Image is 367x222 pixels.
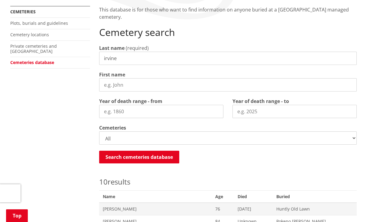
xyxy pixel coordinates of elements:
[99,151,179,163] button: Search cemeteries database
[99,177,108,187] span: 10
[99,44,125,52] label: Last name
[99,98,162,105] label: Year of death range - from
[232,105,357,118] input: e.g. 2025
[339,197,361,218] iframe: Messenger Launcher
[10,60,54,65] a: Cemeteries database
[273,190,357,203] span: Buried
[99,176,357,187] p: results
[10,32,49,37] a: Cemetery locations
[99,203,357,215] a: [PERSON_NAME] 76 [DATE] Huntly Old Lawn
[234,190,273,203] span: Died
[10,9,36,14] a: Cemeteries
[99,6,357,21] p: This database is for those who want to find information on anyone buried at a [GEOGRAPHIC_DATA] m...
[212,190,234,203] span: Age
[6,209,28,222] a: Top
[10,20,68,26] a: Plots, burials and guidelines
[99,190,212,203] span: Name
[99,105,223,118] input: e.g. 1860
[10,43,57,54] a: Private cemeteries and [GEOGRAPHIC_DATA]
[232,98,289,105] label: Year of death range - to
[99,71,125,78] label: First name
[99,27,357,38] h2: Cemetery search
[126,45,149,51] span: (required)
[276,206,353,212] span: Huntly Old Lawn
[99,52,357,65] input: e.g. Smith
[238,206,269,212] span: [DATE]
[99,124,126,131] label: Cemeteries
[99,78,357,92] input: e.g. John
[215,206,230,212] span: 76
[103,206,208,212] span: [PERSON_NAME]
